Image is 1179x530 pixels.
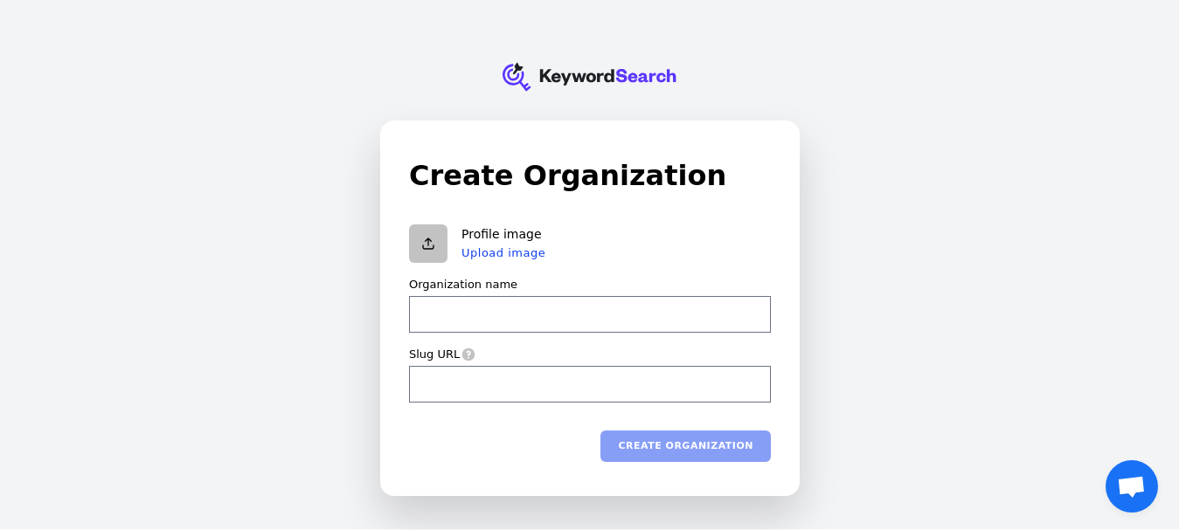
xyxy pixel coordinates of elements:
[1106,460,1158,513] a: Open chat
[461,227,545,243] p: Profile image
[409,347,460,362] label: Slug URL
[409,155,771,196] h1: Create Organization
[409,224,447,263] button: Upload organization logo
[460,347,475,361] span: A slug is a human-readable ID that must be unique. It’s often used in URLs.
[409,277,517,293] label: Organization name
[461,245,545,259] button: Upload image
